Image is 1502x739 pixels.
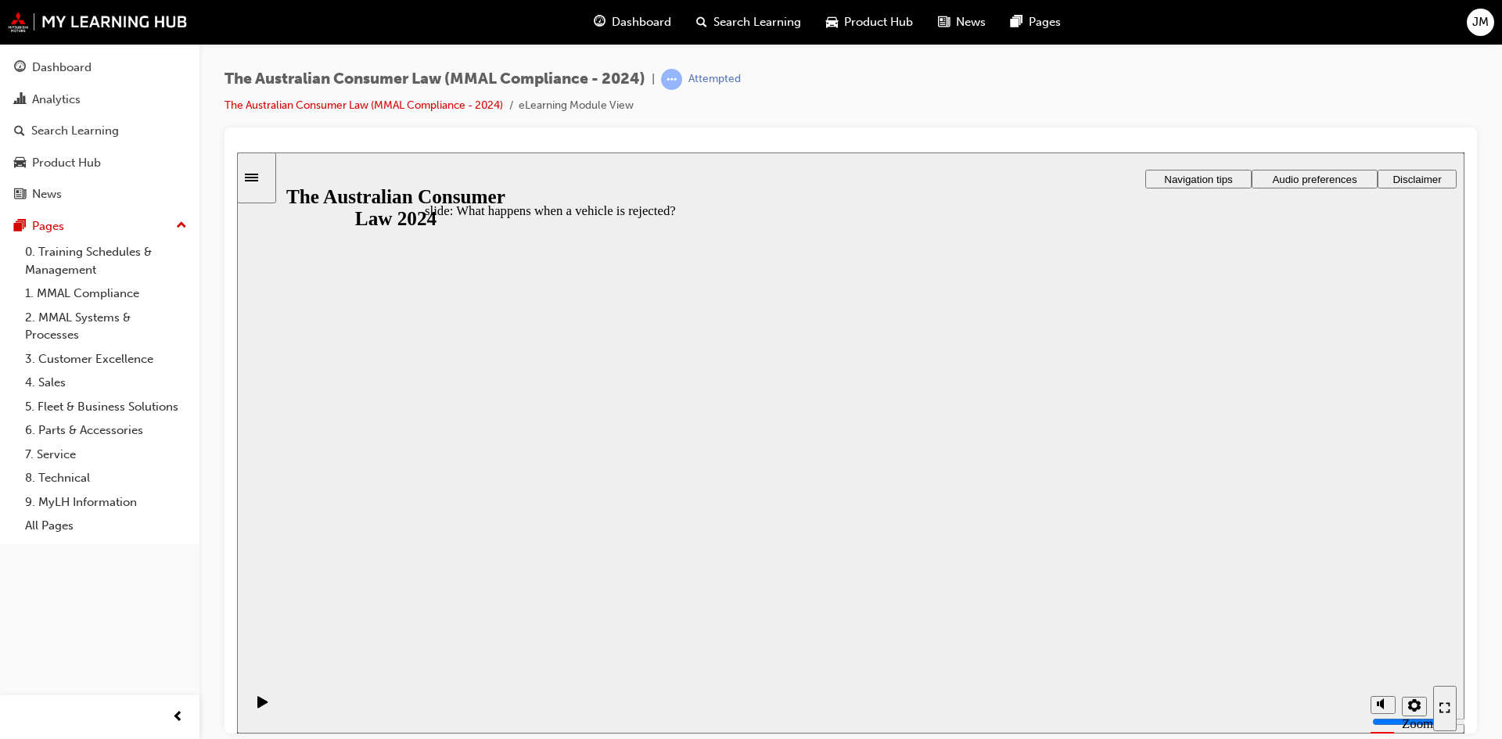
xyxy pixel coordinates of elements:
[172,708,184,727] span: prev-icon
[32,217,64,235] div: Pages
[225,70,645,88] span: The Australian Consumer Law (MMAL Compliance - 2024)
[6,53,193,82] a: Dashboard
[32,91,81,109] div: Analytics
[594,13,605,32] span: guage-icon
[1135,563,1236,576] input: volume
[1165,564,1196,610] label: Zoom to fit
[31,122,119,140] div: Search Learning
[1165,544,1190,564] button: Settings
[826,13,838,32] span: car-icon
[6,117,193,145] a: Search Learning
[1126,530,1188,581] div: misc controls
[1196,530,1220,581] nav: slide navigation
[1029,13,1061,31] span: Pages
[612,13,671,31] span: Dashboard
[6,85,193,114] a: Analytics
[1196,533,1220,579] button: Enter full-screen (Ctrl+Alt+F)
[519,97,634,115] li: eLearning Module View
[19,490,193,515] a: 9. MyLH Information
[19,282,193,306] a: 1. MMAL Compliance
[14,188,26,202] span: news-icon
[19,443,193,467] a: 7. Service
[696,13,707,32] span: search-icon
[32,185,62,203] div: News
[19,514,193,538] a: All Pages
[19,306,193,347] a: 2. MMAL Systems & Processes
[19,347,193,371] a: 3. Customer Excellence
[814,6,925,38] a: car-iconProduct Hub
[998,6,1073,38] a: pages-iconPages
[8,543,34,569] button: Play (Ctrl+Alt+P)
[176,216,187,236] span: up-icon
[1134,543,1159,561] button: Mute (Ctrl+Alt+M)
[19,395,193,419] a: 5. Fleet & Business Solutions
[1467,9,1494,36] button: JM
[1472,13,1489,31] span: JM
[1015,17,1141,36] button: Audio preferences
[14,156,26,170] span: car-icon
[32,59,92,77] div: Dashboard
[908,17,1015,36] button: Navigation tips
[14,61,26,75] span: guage-icon
[927,21,995,33] span: Navigation tips
[32,154,101,172] div: Product Hub
[661,69,682,90] span: learningRecordVerb_ATTEMPT-icon
[6,212,193,241] button: Pages
[581,6,684,38] a: guage-iconDashboard
[684,6,814,38] a: search-iconSearch Learning
[19,418,193,443] a: 6. Parts & Accessories
[8,12,188,32] img: mmal
[19,240,193,282] a: 0. Training Schedules & Management
[8,530,34,581] div: playback controls
[14,124,25,138] span: search-icon
[19,466,193,490] a: 8. Technical
[938,13,950,32] span: news-icon
[1141,17,1220,36] button: Disclaimer
[956,13,986,31] span: News
[14,220,26,234] span: pages-icon
[925,6,998,38] a: news-iconNews
[1035,21,1119,33] span: Audio preferences
[19,371,193,395] a: 4. Sales
[6,50,193,212] button: DashboardAnalyticsSearch LearningProduct HubNews
[652,70,655,88] span: |
[225,99,503,112] a: The Australian Consumer Law (MMAL Compliance - 2024)
[1155,21,1204,33] span: Disclaimer
[14,93,26,107] span: chart-icon
[6,180,193,209] a: News
[1011,13,1022,32] span: pages-icon
[688,72,741,87] div: Attempted
[713,13,801,31] span: Search Learning
[6,149,193,178] a: Product Hub
[844,13,913,31] span: Product Hub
